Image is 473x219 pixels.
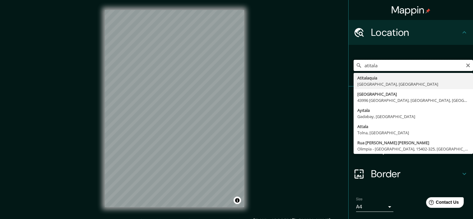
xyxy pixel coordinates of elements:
[371,168,461,180] h4: Border
[356,202,393,212] div: A4
[349,161,473,186] div: Border
[357,97,469,103] div: 43996 [GEOGRAPHIC_DATA], [GEOGRAPHIC_DATA], [GEOGRAPHIC_DATA]
[357,123,469,130] div: Attala
[349,136,473,161] div: Layout
[105,10,244,207] canvas: Map
[391,4,431,16] h4: Mappin
[354,60,473,71] input: Pick your city or area
[466,62,471,68] button: Clear
[349,112,473,136] div: Style
[371,26,461,39] h4: Location
[357,75,469,81] div: Atitalaquia
[357,107,469,113] div: Ayıtala
[357,146,469,152] div: Olimpia - [GEOGRAPHIC_DATA], 15402-325, [GEOGRAPHIC_DATA]
[349,87,473,112] div: Pins
[418,195,466,212] iframe: Help widget launcher
[371,143,461,155] h4: Layout
[425,8,430,13] img: pin-icon.png
[234,197,241,204] button: Toggle attribution
[357,81,469,87] div: [GEOGRAPHIC_DATA], [GEOGRAPHIC_DATA]
[356,197,363,202] label: Size
[357,113,469,120] div: Gədəbəy, [GEOGRAPHIC_DATA]
[349,20,473,45] div: Location
[357,91,469,97] div: [GEOGRAPHIC_DATA]
[357,130,469,136] div: Tolna, [GEOGRAPHIC_DATA]
[357,140,469,146] div: Rua [PERSON_NAME] [PERSON_NAME]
